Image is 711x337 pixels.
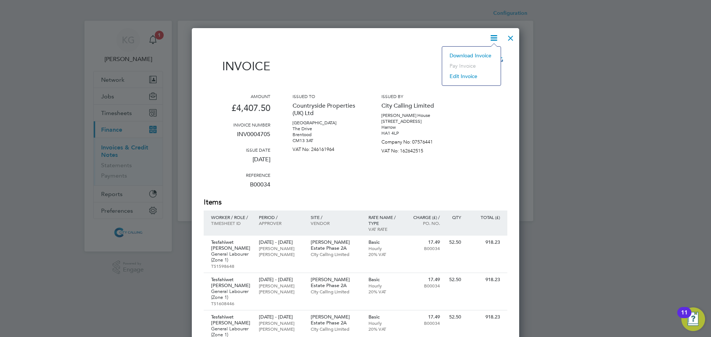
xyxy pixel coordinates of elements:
[368,277,401,283] p: Basic
[259,314,303,320] p: [DATE] - [DATE]
[381,112,448,118] p: [PERSON_NAME] House
[446,61,497,71] li: Pay invoice
[408,245,440,251] p: B00034
[368,283,401,289] p: Hourly
[381,136,448,145] p: Company No: 07576441
[259,220,303,226] p: Approver
[368,289,401,294] p: 20% VAT
[408,214,440,220] p: Charge (£) /
[408,277,440,283] p: 17.49
[293,93,359,99] h3: Issued to
[368,314,401,320] p: Basic
[204,147,270,153] h3: Issue date
[211,214,251,220] p: Worker / Role /
[259,239,303,245] p: [DATE] - [DATE]
[293,126,359,132] p: The Drive
[468,277,500,283] p: 918.23
[381,93,448,99] h3: Issued by
[681,313,688,322] div: 11
[204,153,270,172] p: [DATE]
[468,314,500,320] p: 918.23
[311,251,361,257] p: City Calling Limited
[311,289,361,294] p: City Calling Limited
[204,99,270,122] p: £4,407.50
[468,214,500,220] p: Total (£)
[408,314,440,320] p: 17.49
[211,263,251,269] p: TS1598648
[259,320,303,332] p: [PERSON_NAME] [PERSON_NAME]
[368,214,401,226] p: Rate name / type
[293,120,359,126] p: [GEOGRAPHIC_DATA]
[293,144,359,152] p: VAT No: 246161964
[381,130,448,136] p: HA1 4LP
[368,320,401,326] p: Hourly
[211,300,251,306] p: TS1608446
[311,214,361,220] p: Site /
[211,239,251,251] p: Tesfahiwet [PERSON_NAME]
[368,251,401,257] p: 20% VAT
[368,226,401,232] p: VAT rate
[204,178,270,197] p: B00034
[368,245,401,251] p: Hourly
[468,239,500,245] p: 918.23
[447,314,461,320] p: 52.50
[408,320,440,326] p: B00034
[447,239,461,245] p: 52.50
[368,326,401,332] p: 20% VAT
[259,283,303,294] p: [PERSON_NAME] [PERSON_NAME]
[293,99,359,120] p: Countryside Properties (UK) Ltd
[446,50,497,61] li: Download Invoice
[211,251,251,263] p: General Labourer (Zone 1)
[204,122,270,128] h3: Invoice number
[259,245,303,257] p: [PERSON_NAME] [PERSON_NAME]
[204,172,270,178] h3: Reference
[381,99,448,112] p: City Calling Limited
[211,314,251,326] p: Tesfahiwet [PERSON_NAME]
[408,239,440,245] p: 17.49
[211,220,251,226] p: Timesheet ID
[446,71,497,81] li: Edit invoice
[447,214,461,220] p: QTY
[211,277,251,289] p: Tesfahiwet [PERSON_NAME]
[204,59,270,73] h1: Invoice
[408,283,440,289] p: B00034
[381,118,448,124] p: [STREET_ADDRESS]
[204,93,270,99] h3: Amount
[293,132,359,138] p: Brentood
[204,128,270,147] p: INV0004705
[381,145,448,154] p: VAT No: 162642515
[681,307,705,331] button: Open Resource Center, 11 new notifications
[204,197,507,208] h2: Items
[259,277,303,283] p: [DATE] - [DATE]
[311,326,361,332] p: City Calling Limited
[368,239,401,245] p: Basic
[293,138,359,144] p: CM13 3AT
[211,289,251,300] p: General Labourer (Zone 1)
[311,239,361,251] p: [PERSON_NAME] Estate Phase 2A
[447,277,461,283] p: 52.50
[381,124,448,130] p: Harrow
[311,220,361,226] p: Vendor
[311,277,361,289] p: [PERSON_NAME] Estate Phase 2A
[259,214,303,220] p: Period /
[408,220,440,226] p: Po. No.
[311,314,361,326] p: [PERSON_NAME] Estate Phase 2A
